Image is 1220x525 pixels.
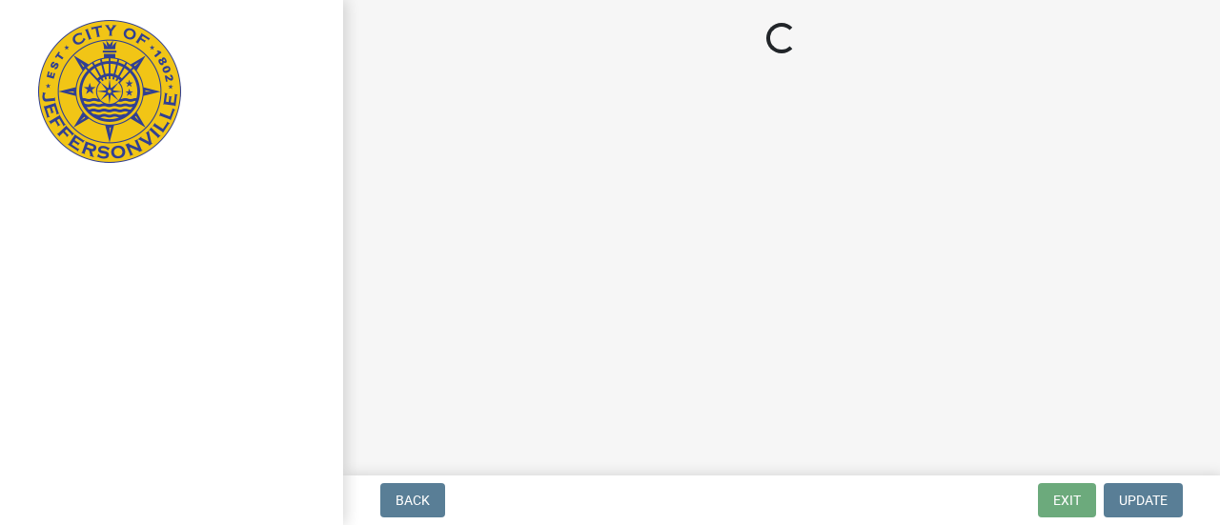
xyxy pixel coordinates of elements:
button: Back [380,483,445,517]
span: Back [396,493,430,508]
button: Update [1104,483,1183,517]
span: Update [1119,493,1168,508]
button: Exit [1038,483,1096,517]
img: City of Jeffersonville, Indiana [38,20,181,163]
